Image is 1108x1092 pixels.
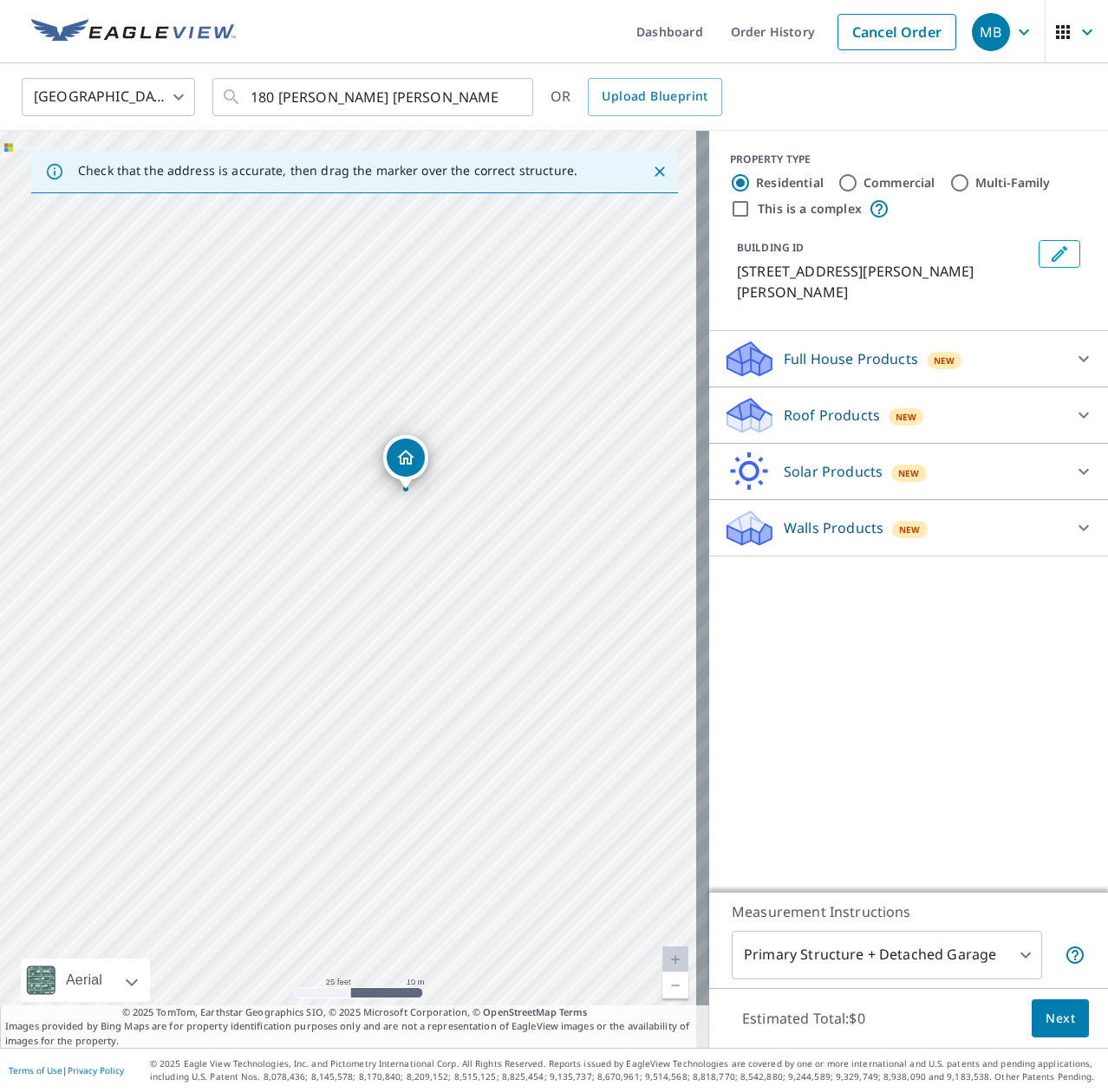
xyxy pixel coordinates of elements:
label: This is a complex [758,200,862,218]
span: Next [1046,1008,1075,1030]
a: Upload Blueprint [588,78,721,116]
a: Cancel Order [838,14,956,50]
span: New [934,354,955,367]
div: OR [551,78,722,116]
div: Full House ProductsNew [723,338,1094,380]
p: Walls Products [784,517,883,538]
label: Residential [756,174,824,192]
div: Primary Structure + Detached Garage [732,931,1042,979]
span: Your report will include the primary structure and a detached garage if one exists. [1065,945,1085,965]
div: Roof ProductsNew [723,394,1094,436]
span: New [896,410,917,424]
p: © 2025 Eagle View Technologies, Inc. and Pictometry International Corp. All Rights Reserved. Repo... [150,1057,1099,1083]
span: New [898,466,920,480]
button: Next [1032,999,1089,1038]
span: New [899,523,921,536]
span: © 2025 TomTom, Earthstar Geographics SIO, © 2025 Microsoft Corporation, © [122,1005,588,1020]
p: Estimated Total: $0 [728,999,879,1037]
div: Walls ProductsNew [723,507,1094,549]
div: Solar ProductsNew [723,451,1094,492]
div: Dropped pin, building 1, Residential property, 180 Melissa Dr Puryear, TN 38251 [383,435,428,489]
a: OpenStreetMap [483,1005,556,1018]
button: Close [649,160,671,183]
div: [GEOGRAPHIC_DATA] [22,73,195,121]
p: Check that the address is accurate, then drag the marker over the correct structure. [78,163,577,179]
div: Aerial [61,959,108,1002]
div: MB [972,13,1010,51]
span: Upload Blueprint [602,86,707,107]
p: | [9,1065,124,1076]
img: EV Logo [31,19,236,45]
p: Measurement Instructions [732,901,1085,922]
input: Search by address or latitude-longitude [251,73,498,121]
p: BUILDING ID [737,240,804,255]
button: Edit building 1 [1039,240,1080,268]
a: Current Level 20, Zoom In Disabled [662,946,688,972]
p: Roof Products [784,405,880,426]
a: Terms [559,1005,588,1018]
label: Commercial [864,174,935,192]
p: Full House Products [784,348,918,369]
div: Aerial [21,959,150,1002]
a: Privacy Policy [68,1064,124,1076]
div: PROPERTY TYPE [730,152,1087,167]
a: Current Level 20, Zoom Out [662,972,688,998]
p: [STREET_ADDRESS][PERSON_NAME][PERSON_NAME] [737,261,1032,302]
p: Solar Products [784,461,883,482]
label: Multi-Family [975,174,1051,192]
a: Terms of Use [9,1064,62,1076]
